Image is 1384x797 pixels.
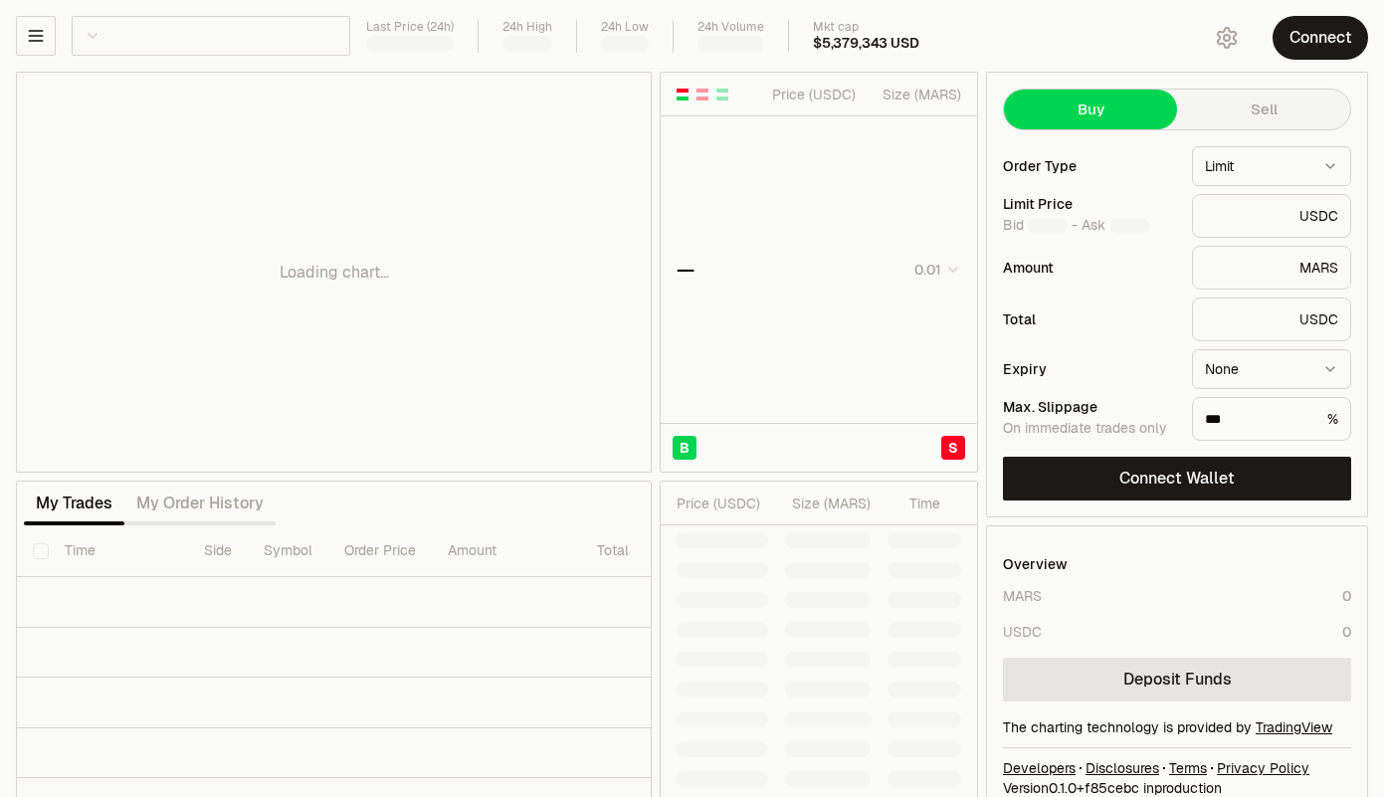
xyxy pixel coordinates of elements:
[677,256,694,284] div: —
[1342,586,1351,606] div: 0
[675,87,691,102] button: Show Buy and Sell Orders
[328,525,432,577] th: Order Price
[248,525,328,577] th: Symbol
[813,35,918,53] div: $5,379,343 USD
[366,20,454,35] div: Last Price (24h)
[1003,717,1351,737] div: The charting technology is provided by
[714,87,730,102] button: Show Buy Orders Only
[908,258,961,282] button: 0.01
[785,494,871,513] div: Size ( MARS )
[1177,90,1350,129] button: Sell
[1192,246,1351,290] div: MARS
[697,20,764,35] div: 24h Volume
[1003,622,1042,642] div: USDC
[948,438,958,458] span: S
[1217,758,1309,778] a: Privacy Policy
[1256,718,1332,736] a: TradingView
[1192,397,1351,441] div: %
[124,484,276,523] button: My Order History
[601,20,649,35] div: 24h Low
[873,85,961,104] div: Size ( MARS )
[1192,349,1351,389] button: None
[1192,298,1351,341] div: USDC
[1003,758,1076,778] a: Developers
[694,87,710,102] button: Show Sell Orders Only
[280,261,389,285] p: Loading chart...
[1003,586,1042,606] div: MARS
[813,20,918,35] div: Mkt cap
[1003,312,1176,326] div: Total
[1086,758,1159,778] a: Disclosures
[188,525,248,577] th: Side
[1003,159,1176,173] div: Order Type
[767,85,856,104] div: Price ( USDC )
[33,543,49,559] button: Select all
[677,494,768,513] div: Price ( USDC )
[24,484,124,523] button: My Trades
[1342,622,1351,642] div: 0
[502,20,552,35] div: 24h High
[1273,16,1368,60] button: Connect
[1192,146,1351,186] button: Limit
[581,525,730,577] th: Total
[1003,362,1176,376] div: Expiry
[432,525,581,577] th: Amount
[1003,554,1068,574] div: Overview
[680,438,690,458] span: B
[1003,197,1176,211] div: Limit Price
[1003,457,1351,500] button: Connect Wallet
[1169,758,1207,778] a: Terms
[888,494,940,513] div: Time
[1004,90,1177,129] button: Buy
[49,525,188,577] th: Time
[1085,779,1139,797] span: f85cebcae6d546fd4871cee61bec42ee804b8d6e
[1082,217,1149,235] span: Ask
[1003,400,1176,414] div: Max. Slippage
[1003,217,1078,235] span: Bid -
[1003,261,1176,275] div: Amount
[1003,420,1176,438] div: On immediate trades only
[1192,194,1351,238] div: USDC
[1003,658,1351,701] a: Deposit Funds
